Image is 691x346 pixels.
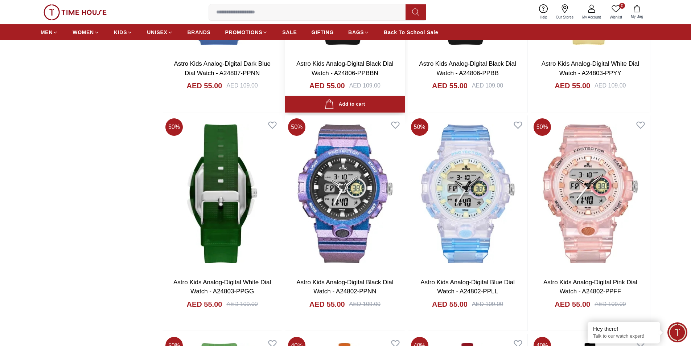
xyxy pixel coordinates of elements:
button: Add to cart [285,96,404,113]
div: AED 109.00 [226,300,258,309]
span: KIDS [114,29,127,36]
p: Talk to our watch expert! [593,333,655,339]
a: Our Stores [552,3,578,21]
span: BRANDS [188,29,211,36]
span: Wishlist [607,15,625,20]
span: 50 % [165,118,183,136]
h4: AED 55.00 [432,299,468,309]
span: SALE [282,29,297,36]
div: AED 109.00 [349,81,381,90]
div: AED 109.00 [472,81,503,90]
span: Back To School Sale [384,29,438,36]
h4: AED 55.00 [309,81,345,91]
a: 0Wishlist [605,3,626,21]
span: Help [537,15,550,20]
div: AED 109.00 [595,81,626,90]
span: 0 [619,3,625,9]
span: 50 % [288,118,305,136]
a: Astro Kids Analog-Digital White Dial Watch - A24803-PPYY [542,60,639,77]
img: Astro Kids Analog-Digital White Dial Watch - A24803-PPGG [163,115,282,272]
a: UNISEX [147,26,173,39]
span: My Bag [628,14,646,19]
img: Astro Kids Analog-Digital Black Dial Watch - A24802-PPNN [285,115,404,272]
h4: AED 55.00 [309,299,345,309]
div: Chat Widget [667,322,687,342]
span: BAGS [348,29,364,36]
a: Astro Kids Analog-Digital Blue Dial Watch - A24802-PPLL [420,279,515,295]
a: SALE [282,26,297,39]
span: WOMEN [73,29,94,36]
div: AED 109.00 [349,300,381,309]
img: ... [44,4,107,20]
a: MEN [41,26,58,39]
span: UNISEX [147,29,167,36]
span: My Account [579,15,604,20]
a: BAGS [348,26,369,39]
h4: AED 55.00 [555,81,590,91]
h4: AED 55.00 [187,299,222,309]
h4: AED 55.00 [432,81,468,91]
a: WOMEN [73,26,99,39]
a: Back To School Sale [384,26,438,39]
a: BRANDS [188,26,211,39]
div: AED 109.00 [226,81,258,90]
span: 50 % [534,118,551,136]
a: Astro Kids Analog-Digital Black Dial Watch - A24806-PPBBN [296,60,393,77]
div: AED 109.00 [595,300,626,309]
a: Astro Kids Analog-Digital Black Dial Watch - A24806-PPBB [419,60,516,77]
a: Astro Kids Analog-Digital Black Dial Watch - A24802-PPNN [296,279,393,295]
span: 50 % [411,118,428,136]
a: Astro Kids Analog-Digital White Dial Watch - A24803-PPGG [173,279,271,295]
h4: AED 55.00 [555,299,590,309]
h4: AED 55.00 [187,81,222,91]
a: PROMOTIONS [225,26,268,39]
a: Help [535,3,552,21]
a: Astro Kids Analog-Digital Dark Blue Dial Watch - A24807-PPNN [174,60,270,77]
img: Astro Kids Analog-Digital Blue Dial Watch - A24802-PPLL [408,115,527,272]
div: Add to cart [325,99,365,109]
span: MEN [41,29,53,36]
span: PROMOTIONS [225,29,263,36]
div: Hey there! [593,325,655,333]
div: AED 109.00 [472,300,503,309]
a: KIDS [114,26,132,39]
a: GIFTING [311,26,334,39]
button: My Bag [626,4,647,21]
a: Astro Kids Analog-Digital Pink Dial Watch - A24802-PPFF [543,279,637,295]
img: Astro Kids Analog-Digital Pink Dial Watch - A24802-PPFF [531,115,650,272]
span: Our Stores [553,15,576,20]
span: GIFTING [311,29,334,36]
